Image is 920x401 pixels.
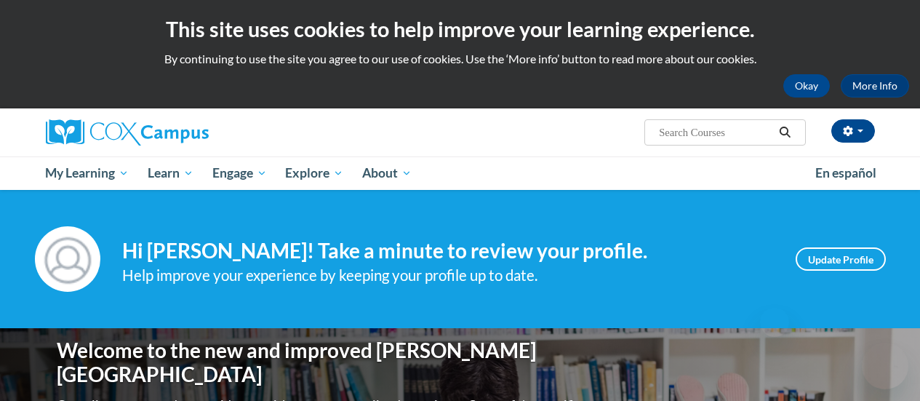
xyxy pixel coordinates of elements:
button: Okay [783,74,830,98]
div: Help improve your experience by keeping your profile up to date. [122,263,774,287]
a: Engage [203,156,276,190]
a: Cox Campus [46,119,308,146]
img: Profile Image [35,226,100,292]
span: My Learning [45,164,129,182]
iframe: Close message [760,308,789,337]
a: En español [806,158,886,188]
h4: Hi [PERSON_NAME]! Take a minute to review your profile. [122,239,774,263]
a: Explore [276,156,353,190]
a: Learn [138,156,203,190]
span: Learn [148,164,193,182]
h1: Welcome to the new and improved [PERSON_NAME][GEOGRAPHIC_DATA] [57,338,584,387]
span: About [362,164,412,182]
a: My Learning [36,156,139,190]
button: Search [774,124,796,141]
div: Main menu [35,156,886,190]
span: En español [815,165,876,180]
button: Account Settings [831,119,875,143]
span: Engage [212,164,267,182]
p: By continuing to use the site you agree to our use of cookies. Use the ‘More info’ button to read... [11,51,909,67]
iframe: Button to launch messaging window [862,343,908,389]
a: About [353,156,421,190]
span: Explore [285,164,343,182]
h2: This site uses cookies to help improve your learning experience. [11,15,909,44]
img: Cox Campus [46,119,209,146]
a: More Info [841,74,909,98]
input: Search Courses [657,124,774,141]
a: Update Profile [796,247,886,271]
